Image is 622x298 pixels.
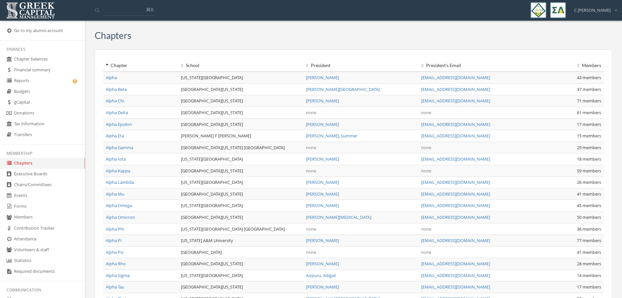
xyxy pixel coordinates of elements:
a: Alpha Rho [106,261,126,267]
a: Alpha Epsilon [106,121,132,127]
span: none [421,145,431,150]
td: [GEOGRAPHIC_DATA][US_STATE] [178,188,303,200]
span: 59 members [577,168,601,174]
div: C [PERSON_NAME] [570,2,617,13]
a: Alpha Sigma [106,272,130,278]
td: [GEOGRAPHIC_DATA][US_STATE] [178,212,303,223]
span: none [306,145,316,150]
a: Alpha Pi [106,237,121,243]
a: Alpha Gamma [106,145,133,150]
span: 28 members [577,261,601,267]
a: Alpha Delta [106,110,128,115]
a: [EMAIL_ADDRESS][DOMAIN_NAME] [421,202,490,208]
span: none [421,110,431,115]
td: [GEOGRAPHIC_DATA][US_STATE] [178,165,303,177]
td: [GEOGRAPHIC_DATA][US_STATE] [178,118,303,130]
td: [GEOGRAPHIC_DATA][US_STATE] [178,107,303,118]
a: [EMAIL_ADDRESS][DOMAIN_NAME] [421,272,490,278]
a: Alpha Iota [106,156,126,162]
div: School [181,62,301,69]
a: [EMAIL_ADDRESS][DOMAIN_NAME] [421,75,490,80]
a: Alpha Kappa [106,168,130,174]
a: [PERSON_NAME] [306,156,339,162]
span: 41 members [577,249,601,255]
td: [US_STATE] A&M University [178,235,303,247]
td: [US_STATE][GEOGRAPHIC_DATA] [178,72,303,83]
a: [PERSON_NAME][GEOGRAPHIC_DATA] [306,86,380,92]
a: [EMAIL_ADDRESS][DOMAIN_NAME] [421,237,490,243]
div: President [306,62,416,69]
a: [EMAIL_ADDRESS][DOMAIN_NAME] [421,121,490,127]
a: [EMAIL_ADDRESS][DOMAIN_NAME] [421,133,490,139]
td: [US_STATE][GEOGRAPHIC_DATA] [178,200,303,212]
a: Alpha Tau [106,284,124,290]
a: Aizpuru, Adigail [306,272,336,278]
a: [PERSON_NAME] [306,75,339,80]
span: 17 members [577,121,601,127]
a: Alpha Beta [106,86,127,92]
a: [PERSON_NAME] [306,237,339,243]
a: Alpha Omicron [106,214,135,220]
span: none [306,168,316,174]
a: Alpha Mu [106,191,124,197]
a: [EMAIL_ADDRESS][DOMAIN_NAME] [421,261,490,267]
span: none [306,110,316,115]
a: [PERSON_NAME] [306,191,339,197]
span: 18 members [577,156,601,162]
a: [EMAIL_ADDRESS][DOMAIN_NAME] [421,214,490,220]
span: 77 members [577,237,601,243]
td: [GEOGRAPHIC_DATA][US_STATE] [178,258,303,270]
a: [PERSON_NAME] [306,98,339,104]
span: C [PERSON_NAME] [574,7,611,13]
span: 71 members [577,98,601,104]
a: Alpha Chi [106,98,124,104]
td: [GEOGRAPHIC_DATA][US_STATE] [178,281,303,293]
span: none [306,249,316,255]
td: [US_STATE][GEOGRAPHIC_DATA] [178,270,303,281]
a: [EMAIL_ADDRESS][DOMAIN_NAME] [421,98,490,104]
td: [US_STATE][GEOGRAPHIC_DATA] [178,177,303,188]
a: Alpha [106,75,117,80]
td: [US_STATE][GEOGRAPHIC_DATA] [GEOGRAPHIC_DATA] [178,223,303,235]
span: 41 members [577,191,601,197]
a: Alpha Lambda [106,179,134,185]
a: Alpha Psi [106,249,123,255]
a: Alpha Eta [106,133,124,139]
a: [EMAIL_ADDRESS][DOMAIN_NAME] [421,284,490,290]
a: [PERSON_NAME] [306,179,339,185]
span: 36 members [577,226,601,232]
div: Members [536,62,601,69]
span: none [421,249,431,255]
a: Alpha Omega [106,202,132,208]
a: [EMAIL_ADDRESS][DOMAIN_NAME] [421,156,490,162]
span: 15 members [577,133,601,139]
span: ⌘K [146,6,154,13]
a: [EMAIL_ADDRESS][DOMAIN_NAME] [421,179,490,185]
span: 14 members [577,272,601,278]
span: 26 members [577,179,601,185]
a: [PERSON_NAME] [306,202,339,208]
td: [PERSON_NAME] F [PERSON_NAME] [178,130,303,142]
a: [PERSON_NAME] [306,284,339,290]
a: Alpha Phi [106,226,124,232]
div: President 's Email [421,62,531,69]
span: 45 members [577,202,601,208]
span: none [306,226,316,232]
td: [GEOGRAPHIC_DATA][US_STATE] [GEOGRAPHIC_DATA] [178,142,303,153]
span: 17 members [577,284,601,290]
span: none [421,168,431,174]
td: [GEOGRAPHIC_DATA] [178,246,303,258]
span: 43 members [577,75,601,80]
a: [EMAIL_ADDRESS][DOMAIN_NAME] [421,86,490,92]
a: [EMAIL_ADDRESS][DOMAIN_NAME] [421,191,490,197]
span: 29 members [577,145,601,150]
td: [US_STATE][GEOGRAPHIC_DATA] [178,153,303,165]
span: 50 members [577,214,601,220]
a: [PERSON_NAME] [306,261,339,267]
span: none [421,226,431,232]
a: [PERSON_NAME], Summer [306,133,358,139]
span: 61 members [577,110,601,115]
div: Chapter [106,62,176,69]
span: 37 members [577,86,601,92]
td: [GEOGRAPHIC_DATA][US_STATE] [178,83,303,95]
